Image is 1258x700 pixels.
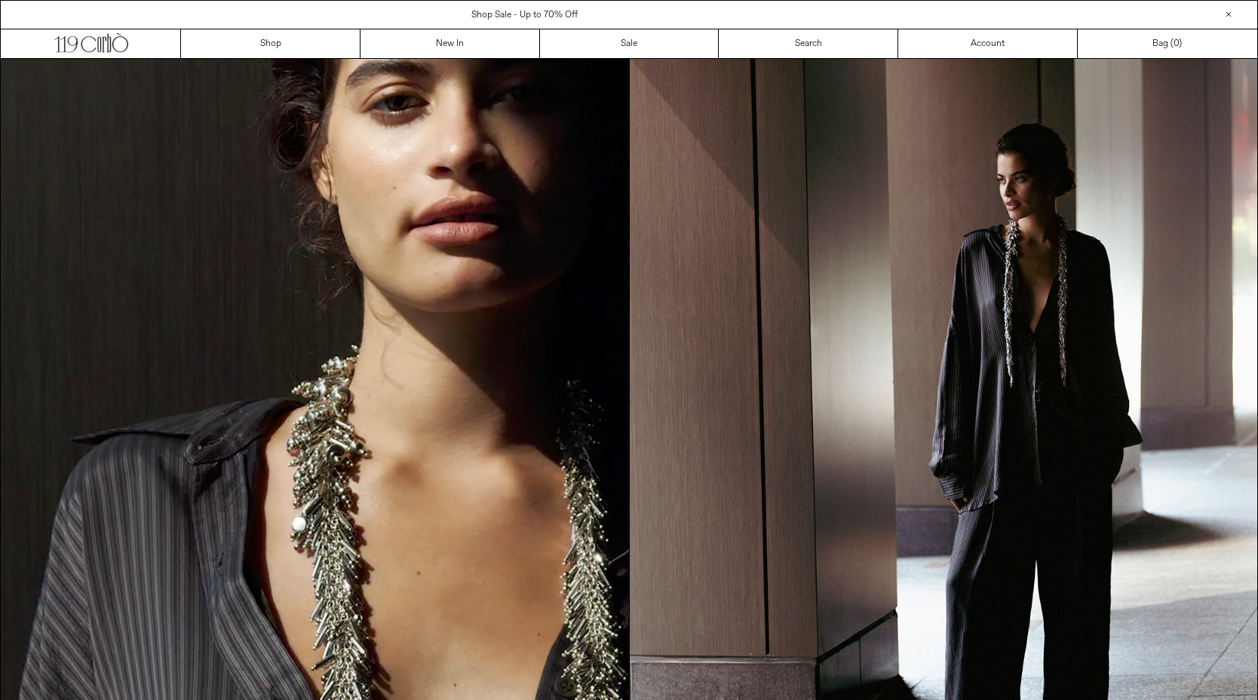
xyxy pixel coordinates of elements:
[719,29,898,58] a: Search
[898,29,1078,58] a: Account
[1174,38,1179,50] span: 0
[1078,29,1257,58] a: Bag ()
[471,9,578,21] a: Shop Sale - Up to 70% Off
[540,29,720,58] a: Sale
[181,29,361,58] a: Shop
[361,29,540,58] a: New In
[1174,37,1182,51] span: )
